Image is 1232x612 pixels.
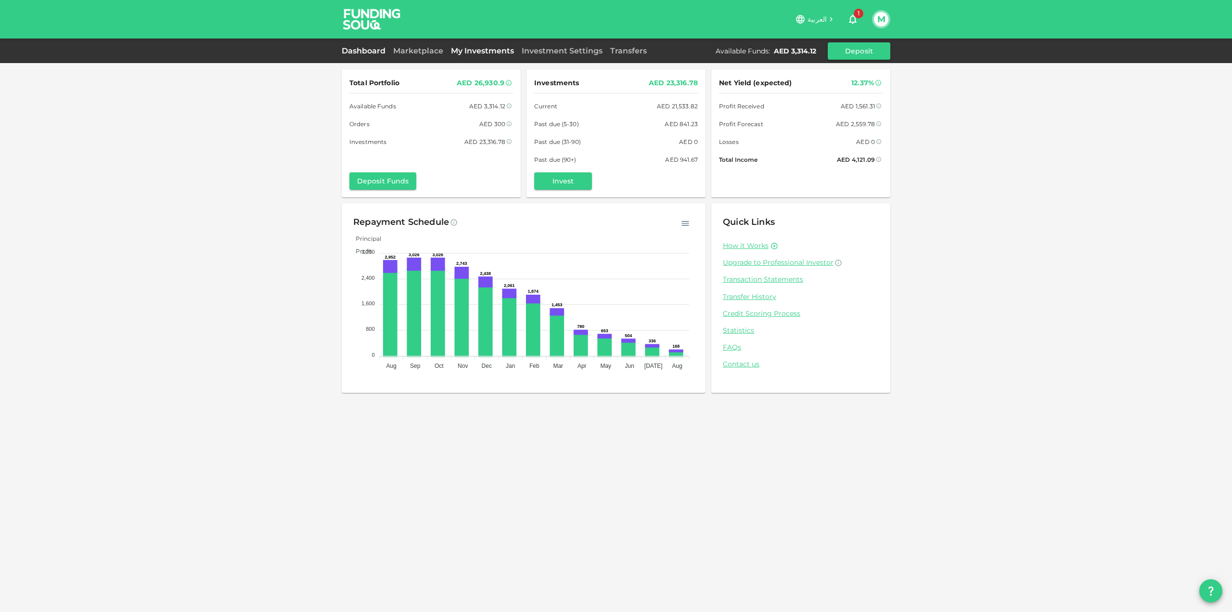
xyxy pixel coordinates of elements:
tspan: [DATE] [644,363,663,369]
div: AED 300 [479,119,505,129]
button: M [874,12,888,26]
button: 1 [843,10,862,29]
a: Contact us [723,360,879,369]
tspan: Aug [672,363,682,369]
tspan: Mar [553,363,563,369]
tspan: 2,400 [361,275,375,281]
span: Total Portfolio [349,77,399,89]
div: AED 23,316.78 [649,77,698,89]
div: AED 2,559.78 [836,119,875,129]
tspan: Aug [386,363,397,369]
div: AED 3,314.12 [469,101,505,111]
button: question [1199,579,1222,602]
div: AED 3,314.12 [774,46,816,56]
a: Transaction Statements [723,275,879,284]
span: Profit [348,247,372,255]
span: العربية [808,15,827,24]
tspan: Dec [482,363,492,369]
div: AED 841.23 [665,119,698,129]
a: My Investments [447,46,518,55]
tspan: Jan [506,363,515,369]
tspan: Feb [529,363,539,369]
div: Available Funds : [716,46,770,56]
tspan: 1,600 [361,300,375,306]
a: Marketplace [389,46,447,55]
span: Past due (90+) [534,155,577,165]
a: Dashboard [342,46,389,55]
tspan: Oct [435,363,444,369]
div: Repayment Schedule [353,215,449,230]
div: AED 1,561.31 [841,101,875,111]
div: AED 26,930.9 [457,77,504,89]
span: Investments [349,137,386,147]
div: 12.37% [851,77,874,89]
tspan: Nov [458,363,468,369]
span: Principal [348,235,381,242]
tspan: 0 [372,352,374,358]
tspan: May [600,363,611,369]
a: Investment Settings [518,46,606,55]
tspan: Sep [410,363,421,369]
div: AED 23,316.78 [464,137,505,147]
span: Quick Links [723,217,775,227]
span: Total Income [719,155,757,165]
span: Available Funds [349,101,396,111]
a: Transfers [606,46,651,55]
tspan: Jun [625,363,634,369]
span: Investments [534,77,579,89]
button: Invest [534,172,592,190]
span: Upgrade to Professional Investor [723,258,834,267]
tspan: Apr [577,363,587,369]
span: 1 [854,9,863,18]
a: Credit Scoring Process [723,309,879,318]
a: FAQs [723,343,879,352]
span: Past due (31-90) [534,137,581,147]
span: Past due (5-30) [534,119,579,129]
div: AED 21,533.82 [657,101,698,111]
a: Statistics [723,326,879,335]
div: AED 0 [679,137,698,147]
span: Current [534,101,557,111]
span: Net Yield (expected) [719,77,792,89]
a: Upgrade to Professional Investor [723,258,879,267]
div: AED 4,121.09 [837,155,875,165]
span: Profit Forecast [719,119,763,129]
div: AED 941.67 [665,155,698,165]
div: AED 0 [856,137,875,147]
tspan: 3,200 [361,249,375,255]
span: Losses [719,137,739,147]
button: Deposit Funds [349,172,416,190]
button: Deposit [828,42,890,60]
span: Orders [349,119,370,129]
a: How it Works [723,241,769,250]
a: Transfer History [723,292,879,301]
span: Profit Received [719,101,764,111]
tspan: 800 [366,326,374,332]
